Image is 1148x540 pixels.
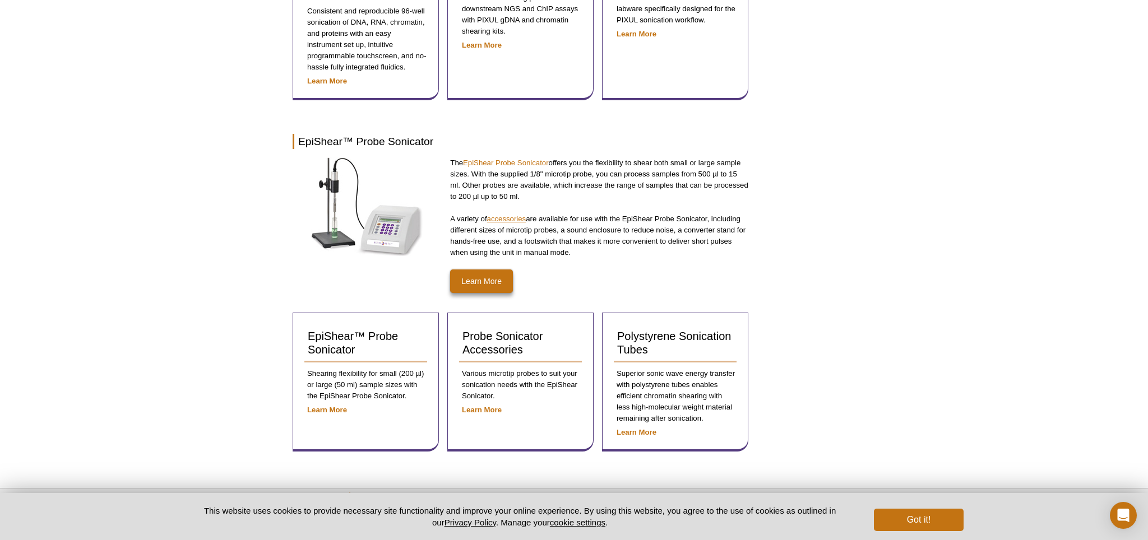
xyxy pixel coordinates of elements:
[304,6,427,73] p: Consistent and reproducible 96-well sonication of DNA, RNA, chromatin, and proteins with an easy ...
[463,159,548,167] a: EpiShear Probe Sonicator
[550,518,605,527] button: cookie settings
[184,505,855,528] p: This website uses cookies to provide necessary site functionality and improve your online experie...
[311,157,423,256] img: Click on the image for more information on the EpiShear Probe Sonicator.
[450,157,749,202] p: The offers you the flexibility to shear both small or large sample sizes. With the supplied 1/8" ...
[874,509,964,531] button: Got it!
[445,518,496,527] a: Privacy Policy
[614,324,737,362] a: Polystyrene Sonication Tubes
[304,324,427,362] a: EpiShear™ Probe Sonicator
[459,324,582,362] a: Probe Sonicator Accessories
[614,368,737,424] p: Superior sonic wave energy transfer with polystyrene tubes enables efficient chromatin shearing w...
[487,215,526,223] a: accessories
[462,330,543,356] span: Probe Sonicator Accessories
[462,41,502,49] a: Learn More
[307,77,347,85] a: Learn More
[287,488,416,534] img: Active Motif,
[617,330,731,356] span: Polystyrene Sonication Tubes
[304,368,427,402] p: Shearing flexibility for small (200 µl) or large (50 ml) sample sizes with the EpiShear Probe Son...
[617,30,656,38] a: Learn More
[308,330,398,356] span: EpiShear™ Probe Sonicator
[293,134,749,149] h2: EpiShear™ Probe Sonicator
[307,406,347,414] a: Learn More
[459,368,582,402] p: Various microtip probes to suit your sonication needs with the EpiShear Sonicator.
[462,406,502,414] a: Learn More
[450,213,749,258] p: A variety of are available for use with the EpiShear Probe Sonicator, including different sizes o...
[450,269,513,293] a: Learn More
[617,428,656,436] a: Learn More
[1110,502,1137,529] div: Open Intercom Messenger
